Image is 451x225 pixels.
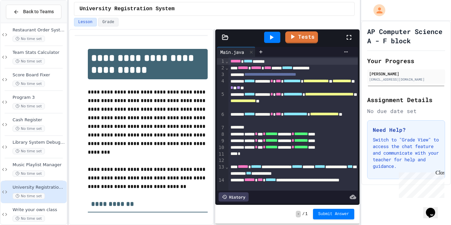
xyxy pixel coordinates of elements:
[217,78,225,91] div: 4
[373,136,439,169] p: Switch to "Grade View" to access the chat feature and communicate with your teacher for help and ...
[13,140,65,145] span: Library System Debugger
[13,185,65,190] span: University Registration System
[373,126,439,134] h3: Need Help?
[217,91,225,111] div: 5
[217,131,225,138] div: 8
[225,65,228,70] span: Fold line
[217,164,225,177] div: 13
[396,170,444,198] iframe: chat widget
[217,65,225,71] div: 2
[13,215,45,222] span: No time set
[13,162,65,168] span: Music Playlist Manager
[305,211,308,217] span: 1
[367,27,445,45] h1: AP Computer Science A - F block
[367,95,445,104] h2: Assignment Details
[98,18,119,26] button: Grade
[13,27,65,33] span: Restaurant Order System
[13,95,65,100] span: Program 3
[369,77,443,82] div: [EMAIL_ADDRESS][DOMAIN_NAME]
[217,157,225,164] div: 12
[225,58,228,64] span: Fold line
[13,50,65,56] span: Team Stats Calculator
[13,117,65,123] span: Cash Register
[217,125,225,131] div: 7
[217,58,225,65] div: 1
[13,170,45,177] span: No time set
[296,211,301,217] span: -
[217,190,225,197] div: 15
[217,151,225,158] div: 11
[367,107,445,115] div: No due date set
[217,138,225,144] div: 9
[367,56,445,65] h2: Your Progress
[6,5,61,19] button: Back to Teams
[13,148,45,154] span: No time set
[80,5,175,13] span: University Registration System
[13,193,45,199] span: No time set
[219,192,249,202] div: History
[13,36,45,42] span: No time set
[217,144,225,151] div: 10
[217,177,225,190] div: 14
[217,47,256,57] div: Main.java
[74,18,97,26] button: Lesson
[369,71,443,77] div: [PERSON_NAME]
[225,164,228,169] span: Fold line
[366,3,387,18] div: My Account
[13,81,45,87] span: No time set
[285,31,318,43] a: Tests
[13,72,65,78] span: Score Board Fixer
[13,126,45,132] span: No time set
[217,49,247,56] div: Main.java
[302,211,304,217] span: /
[318,211,349,217] span: Submit Answer
[423,199,444,218] iframe: chat widget
[313,209,355,219] button: Submit Answer
[13,103,45,109] span: No time set
[3,3,46,42] div: Chat with us now!Close
[13,58,45,64] span: No time set
[23,8,54,15] span: Back to Teams
[217,111,225,125] div: 6
[217,71,225,78] div: 3
[13,207,65,213] span: Write your own class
